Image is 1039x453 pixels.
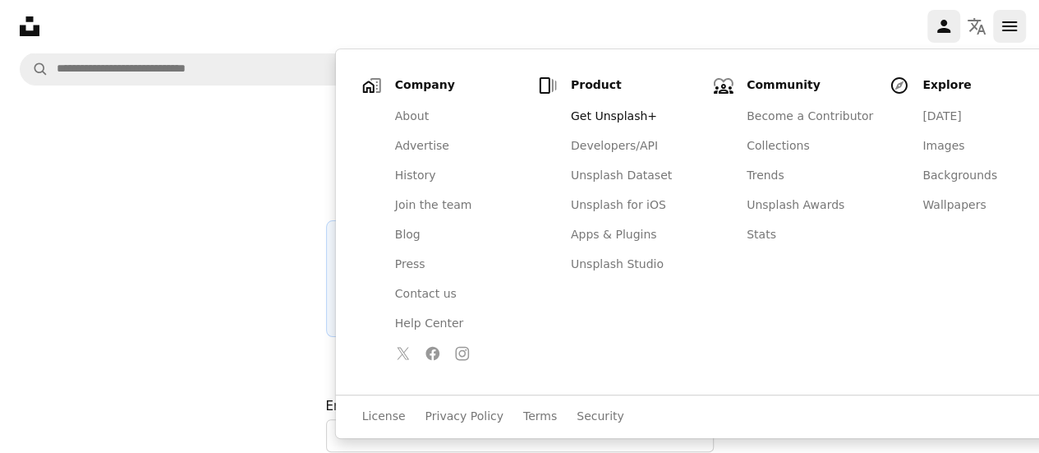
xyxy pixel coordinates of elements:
[571,77,707,94] h1: Product
[927,10,960,43] a: Log in / Sign up
[385,280,531,309] a: Contact us
[993,10,1026,43] button: Menu
[385,102,531,132] a: About
[425,409,503,425] a: Privacy Policy
[21,53,48,85] button: Search Unsplash
[737,161,883,191] a: Trends
[362,409,406,425] a: License
[960,10,993,43] button: Language
[561,161,707,191] a: Unsplash Dataset
[737,220,883,250] a: Stats
[449,340,476,367] a: Follow Unsplash on Instagram
[326,135,714,164] h1: Login
[385,309,531,339] a: Help Center
[561,102,707,132] a: Get Unsplash+
[385,220,531,250] a: Blog
[737,191,883,220] a: Unsplash Awards
[561,220,707,250] a: Apps & Plugins
[326,419,714,452] input: Email
[577,409,624,425] a: Security
[395,77,531,94] h1: Company
[523,409,557,425] a: Terms
[561,132,707,161] a: Developers/API
[390,340,416,367] a: Follow Unsplash on Twitter
[326,171,714,191] p: Welcome back.
[561,191,707,220] a: Unsplash for iOS
[747,77,883,94] h1: Community
[737,132,883,161] a: Collections
[385,250,531,280] a: Press
[737,102,883,132] a: Become a Contributor
[561,250,707,280] a: Unsplash Studio
[385,191,531,220] a: Join the team
[20,16,39,36] a: Home — Unsplash
[420,340,446,367] a: Follow Unsplash on Facebook
[326,396,714,452] label: Email
[385,132,531,161] a: Advertise
[385,161,531,191] a: History
[20,53,1019,86] form: Find visuals sitewide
